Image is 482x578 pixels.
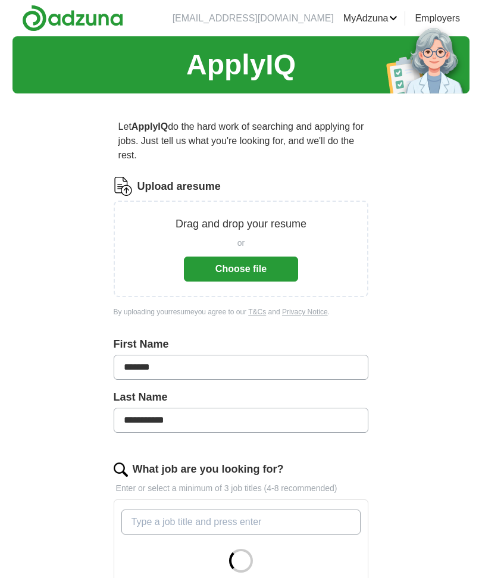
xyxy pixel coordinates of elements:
p: Enter or select a minimum of 3 job titles (4-8 recommended) [114,482,369,495]
li: [EMAIL_ADDRESS][DOMAIN_NAME] [173,11,334,26]
div: By uploading your resume you agree to our and . [114,307,369,317]
p: Drag and drop your resume [176,216,306,232]
strong: ApplyIQ [132,121,168,132]
label: Last Name [114,389,369,405]
a: Privacy Notice [282,308,328,316]
input: Type a job title and press enter [121,510,361,535]
a: T&Cs [248,308,266,316]
span: or [237,237,245,249]
img: search.png [114,463,128,477]
label: What job are you looking for? [133,461,284,477]
img: Adzuna logo [22,5,123,32]
a: Employers [415,11,460,26]
label: First Name [114,336,369,352]
label: Upload a resume [137,179,221,195]
h1: ApplyIQ [186,43,296,86]
p: Let do the hard work of searching and applying for jobs. Just tell us what you're looking for, an... [114,115,369,167]
a: MyAdzuna [343,11,398,26]
img: CV Icon [114,177,133,196]
button: Choose file [184,257,298,282]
